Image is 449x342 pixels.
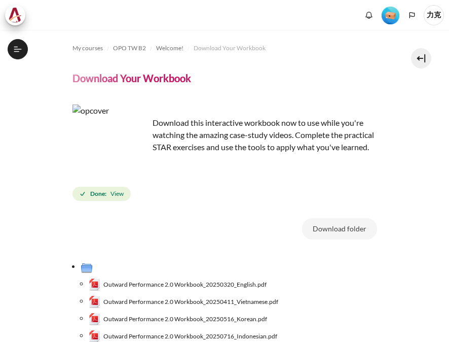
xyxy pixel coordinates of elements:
[156,44,183,53] span: Welcome!
[5,5,30,25] a: Architeck Architeck
[89,313,101,325] img: Outward Performance 2.0 Workbook_20250516_Korean.pdf
[89,296,101,308] img: Outward Performance 2.0 Workbook_20250411_Vietnamese.pdf
[72,44,103,53] span: My courses
[8,8,22,23] img: Architeck
[103,280,267,289] span: Outward Performance 2.0 Workbook_20250320_English.pdf
[89,296,279,308] a: Outward Performance 2.0 Workbook_20250411_Vietnamese.pdfOutward Performance 2.0 Workbook_20250411...
[156,42,183,54] a: Welcome!
[89,313,268,325] a: Outward Performance 2.0 Workbook_20250516_Korean.pdfOutward Performance 2.0 Workbook_20250516_Kor...
[72,40,377,56] nav: Navigation bar
[424,5,444,25] span: 力克
[103,315,267,324] span: Outward Performance 2.0 Workbook_20250516_Korean.pdf
[302,218,377,240] button: Download folder
[113,42,146,54] a: OPO TW B2
[103,332,277,341] span: Outward Performance 2.0 Workbook_20250716_Indonesian.pdf
[361,8,377,23] div: Show notification window with no new notifications
[113,44,146,53] span: OPO TW B2
[72,72,191,85] h4: Download Your Workbook
[153,118,374,152] font: Download this interactive workbook now to use while you're watching the amazing case-study videos...
[89,279,267,291] a: Outward Performance 2.0 Workbook_20250320_English.pdfOutward Performance 2.0 Workbook_20250320_En...
[89,279,101,291] img: Outward Performance 2.0 Workbook_20250320_English.pdf
[90,189,106,198] strong: Done:
[382,6,399,24] div: 等級 #1
[72,105,148,181] img: opcover
[382,7,399,24] img: 等級 #1
[72,185,133,203] div: Completion requirements for Download Your Workbook
[103,297,278,306] span: Outward Performance 2.0 Workbook_20250411_Vietnamese.pdf
[424,5,444,25] a: User menu
[110,189,124,198] span: View
[378,6,403,24] a: 等級 #1
[404,8,420,23] button: Languages
[194,42,266,54] a: Download Your Workbook
[72,42,103,54] a: My courses
[194,44,266,53] span: Download Your Workbook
